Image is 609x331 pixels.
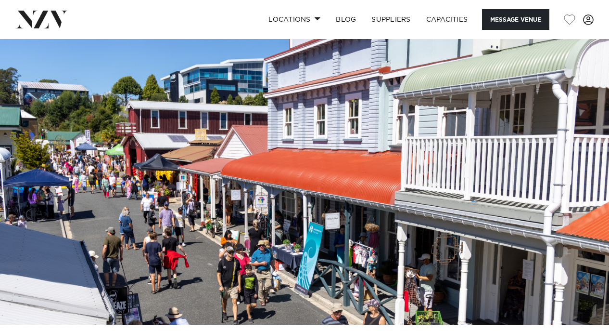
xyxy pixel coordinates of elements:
[419,9,476,30] a: Capacities
[261,9,328,30] a: Locations
[15,11,68,28] img: nzv-logo.png
[328,9,364,30] a: BLOG
[482,9,549,30] button: Message Venue
[364,9,418,30] a: SUPPLIERS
